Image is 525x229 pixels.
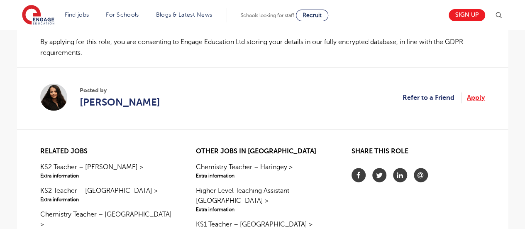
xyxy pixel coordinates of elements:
[22,5,54,26] img: Engage Education
[196,162,329,179] a: Chemistry Teacher – Haringey >Extra information
[196,172,329,179] span: Extra information
[467,92,485,103] a: Apply
[40,185,173,203] a: KS2 Teacher – [GEOGRAPHIC_DATA] >Extra information
[40,37,485,59] p: By applying for this role, you are consenting to Engage Education Ltd storing your details in our...
[196,185,329,213] a: Higher Level Teaching Assistant – [GEOGRAPHIC_DATA] >Extra information
[196,205,329,213] span: Extra information
[241,12,294,18] span: Schools looking for staff
[296,10,328,21] a: Recruit
[80,95,160,110] a: [PERSON_NAME]
[449,9,485,21] a: Sign up
[40,162,173,179] a: KS2 Teacher – [PERSON_NAME] >Extra information
[106,12,139,18] a: For Schools
[65,12,89,18] a: Find jobs
[403,92,462,103] a: Refer to a Friend
[196,148,329,155] h2: Other jobs in [GEOGRAPHIC_DATA]
[40,172,173,179] span: Extra information
[303,12,322,18] span: Recruit
[352,148,485,160] h2: Share this role
[40,195,173,203] span: Extra information
[80,86,160,95] span: Posted by
[156,12,212,18] a: Blogs & Latest News
[40,148,173,155] h2: Related jobs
